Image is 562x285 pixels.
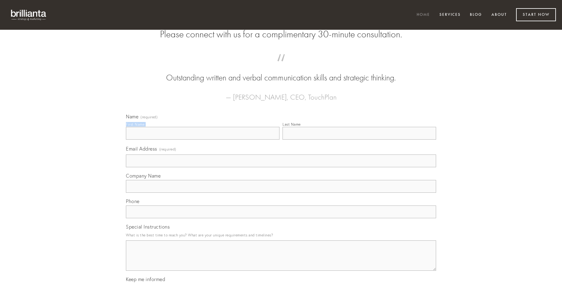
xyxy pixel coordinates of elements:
[466,10,486,20] a: Blog
[516,8,556,21] a: Start Now
[126,122,144,127] div: First Name
[136,60,426,84] blockquote: Outstanding written and verbal communication skills and strategic thinking.
[126,224,170,230] span: Special Instructions
[487,10,511,20] a: About
[126,231,436,239] p: What is the best time to reach you? What are your unique requirements and timelines?
[136,60,426,72] span: “
[126,114,138,120] span: Name
[6,6,52,24] img: brillianta - research, strategy, marketing
[159,145,176,153] span: (required)
[435,10,465,20] a: Services
[283,122,301,127] div: Last Name
[126,198,140,204] span: Phone
[126,276,165,282] span: Keep me informed
[136,84,426,103] figcaption: — [PERSON_NAME], CEO, TouchPlan
[413,10,434,20] a: Home
[126,146,157,152] span: Email Address
[126,173,161,179] span: Company Name
[126,29,436,40] h2: Please connect with us for a complimentary 30-minute consultation.
[140,115,158,119] span: (required)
